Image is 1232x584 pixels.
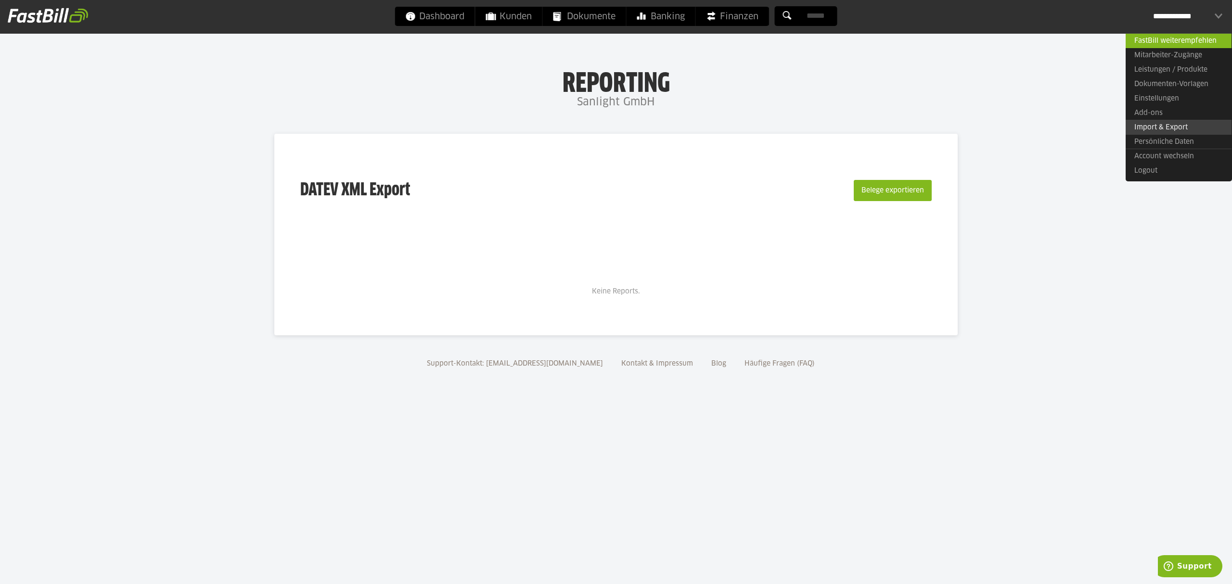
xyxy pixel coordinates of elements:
a: Import & Export [1126,120,1232,135]
span: Finanzen [706,7,758,26]
h1: Reporting [96,68,1136,93]
a: Logout [1126,164,1232,178]
h3: DATEV XML Export [300,160,410,221]
a: Kontakt & Impressum [618,360,696,367]
span: Banking [637,7,685,26]
a: Banking [627,7,695,26]
a: Häufige Fragen (FAQ) [741,360,818,367]
a: Leistungen / Produkte [1126,63,1232,77]
a: Account wechseln [1126,149,1232,164]
iframe: Öffnet ein Widget, in dem Sie weitere Informationen finden [1158,555,1222,579]
span: Dokumente [553,7,616,26]
a: FastBill weiterempfehlen [1126,33,1232,48]
a: Support-Kontakt: [EMAIL_ADDRESS][DOMAIN_NAME] [423,360,606,367]
a: Add-ons [1126,106,1232,120]
a: Finanzen [696,7,769,26]
a: Blog [708,360,730,367]
span: Kunden [486,7,532,26]
a: Einstellungen [1126,91,1232,106]
a: Dokumenten-Vorlagen [1126,77,1232,91]
a: Dashboard [395,7,475,26]
a: Dokumente [543,7,626,26]
span: Keine Reports. [592,288,640,295]
button: Belege exportieren [854,180,932,201]
a: Kunden [475,7,542,26]
span: Dashboard [406,7,464,26]
a: Mitarbeiter-Zugänge [1126,48,1232,63]
a: Persönliche Daten [1126,134,1232,149]
img: fastbill_logo_white.png [8,8,88,23]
